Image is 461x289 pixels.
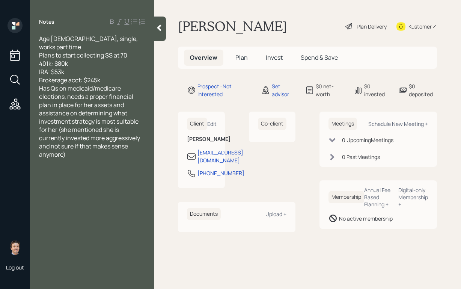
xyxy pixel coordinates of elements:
div: $0 deposited [409,82,437,98]
span: Plans to start collecting SS at 70 [39,51,127,59]
div: Upload + [265,210,286,218]
div: Digital-only Membership + [398,186,428,208]
label: Notes [39,18,54,26]
h6: Client [187,118,207,130]
div: Prospect · Not Interested [197,82,252,98]
h6: Documents [187,208,221,220]
div: Schedule New Meeting + [368,120,428,127]
div: 0 Past Meeting s [342,153,380,161]
div: Annual Fee Based Planning + [364,186,392,208]
span: Has Qs on medicaid/medicare elections, needs a proper financial plan in place for her assets and ... [39,84,141,159]
h1: [PERSON_NAME] [178,18,287,35]
span: IRA: $53k [39,68,64,76]
div: Set advisor [272,82,296,98]
div: $0 invested [364,82,389,98]
img: robby-grisanti-headshot.png [8,240,23,255]
span: Invest [266,53,283,62]
h6: Co-client [258,118,286,130]
span: Overview [190,53,217,62]
div: $0 net-worth [316,82,345,98]
div: Log out [6,264,24,271]
div: 0 Upcoming Meeting s [342,136,393,144]
div: [EMAIL_ADDRESS][DOMAIN_NAME] [197,148,243,164]
div: Plan Delivery [357,23,387,30]
span: 401k: $80k [39,59,68,68]
span: Age [DEMOGRAPHIC_DATA], single, works part time [39,35,139,51]
div: No active membership [339,215,393,222]
h6: Membership [328,191,364,203]
div: Kustomer [408,23,432,30]
div: [PHONE_NUMBER] [197,169,244,177]
span: Spend & Save [301,53,338,62]
h6: [PERSON_NAME] [187,136,216,142]
h6: Meetings [328,118,357,130]
span: Brokerage acct: $245k [39,76,100,84]
div: Edit [207,120,217,127]
span: Plan [235,53,248,62]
